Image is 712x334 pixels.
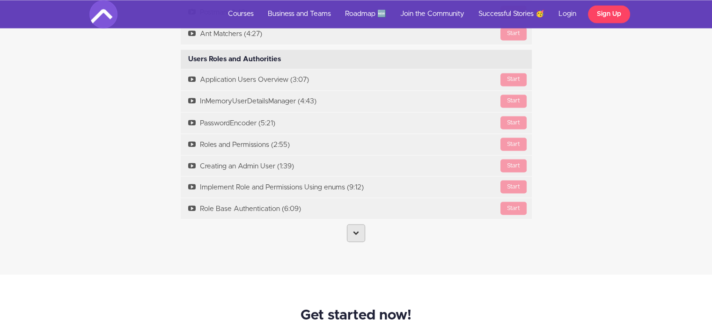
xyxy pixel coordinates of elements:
a: StartRoles and Permissions (2:55) [181,134,532,155]
a: StartApplication Users Overview (3:07) [181,69,532,90]
div: Start [500,159,527,172]
div: Start [500,73,527,86]
div: Start [500,138,527,151]
a: StartAnt Matchers (4:27) [181,23,532,44]
div: Start [500,94,527,108]
a: StartInMemoryUserDetailsManager (4:43) [181,91,532,112]
a: Sign Up [588,5,630,23]
a: StartImplement Role and Permissions Using enums (9:12) [181,176,532,197]
div: Users Roles and Authorities [181,50,532,69]
div: Start [500,116,527,129]
a: StartPasswordEncoder (5:21) [181,112,532,133]
a: StartCreating an Admin User (1:39) [181,155,532,176]
div: Start [500,202,527,215]
div: Start [500,180,527,193]
a: StartRole Base Authentication (6:09) [181,198,532,219]
div: Start [500,27,527,40]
